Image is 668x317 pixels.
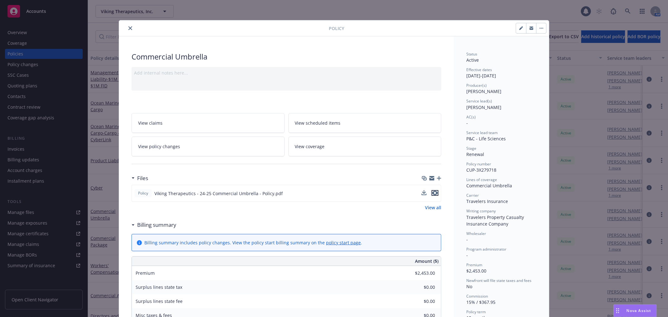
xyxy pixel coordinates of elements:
[466,177,497,182] span: Lines of coverage
[466,51,477,57] span: Status
[422,190,427,197] button: download file
[134,70,439,76] div: Add internal notes here...
[432,190,438,197] button: preview file
[466,231,486,236] span: Wholesaler
[136,284,182,290] span: Surplus lines state tax
[422,190,427,195] button: download file
[466,114,476,120] span: AC(s)
[466,208,496,214] span: Writing company
[614,304,657,317] button: Nova Assist
[425,204,441,211] a: View all
[154,190,283,197] span: Viking Therapeutics - 24-25 Commercial Umbrella - Policy.pdf
[466,262,482,268] span: Premium
[132,221,176,229] div: Billing summary
[398,283,439,292] input: 0.00
[627,308,651,313] span: Nova Assist
[136,270,155,276] span: Premium
[466,161,491,167] span: Policy number
[137,221,176,229] h3: Billing summary
[466,120,468,126] span: -
[466,57,479,63] span: Active
[138,143,180,150] span: View policy changes
[466,193,479,198] span: Carrier
[127,24,134,32] button: close
[466,136,506,142] span: P&C - Life Sciences
[466,283,472,289] span: No
[137,190,149,196] span: Policy
[466,299,495,305] span: 15% / $367.95
[466,67,492,72] span: Effective dates
[466,130,498,135] span: Service lead team
[132,113,285,133] a: View claims
[144,239,362,246] div: Billing summary includes policy changes. View the policy start billing summary on the .
[288,137,442,156] a: View coverage
[415,258,438,264] span: Amount ($)
[432,190,438,196] button: preview file
[466,104,501,110] span: [PERSON_NAME]
[288,113,442,133] a: View scheduled items
[138,120,163,126] span: View claims
[398,268,439,278] input: 0.00
[295,120,341,126] span: View scheduled items
[326,240,361,246] a: policy start page
[132,174,148,182] div: Files
[466,278,531,283] span: Newfront will file state taxes and fees
[466,268,486,274] span: $2,453.00
[466,88,501,94] span: [PERSON_NAME]
[466,309,486,314] span: Policy term
[466,167,496,173] span: CUP-3X279718
[466,151,484,157] span: Renewal
[466,236,468,242] span: -
[466,83,487,88] span: Producer(s)
[398,297,439,306] input: 0.00
[466,294,488,299] span: Commission
[466,252,468,258] span: -
[466,67,536,79] div: [DATE] - [DATE]
[329,25,344,32] span: Policy
[614,305,622,317] div: Drag to move
[132,137,285,156] a: View policy changes
[137,174,148,182] h3: Files
[466,146,476,151] span: Stage
[132,51,441,62] div: Commercial Umbrella
[466,198,508,204] span: Travelers Insurance
[295,143,325,150] span: View coverage
[466,98,492,104] span: Service lead(s)
[466,214,525,227] span: Travelers Property Casualty Insurance Company
[136,298,183,304] span: Surplus lines state fee
[466,183,512,189] span: Commercial Umbrella
[466,247,506,252] span: Program administrator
